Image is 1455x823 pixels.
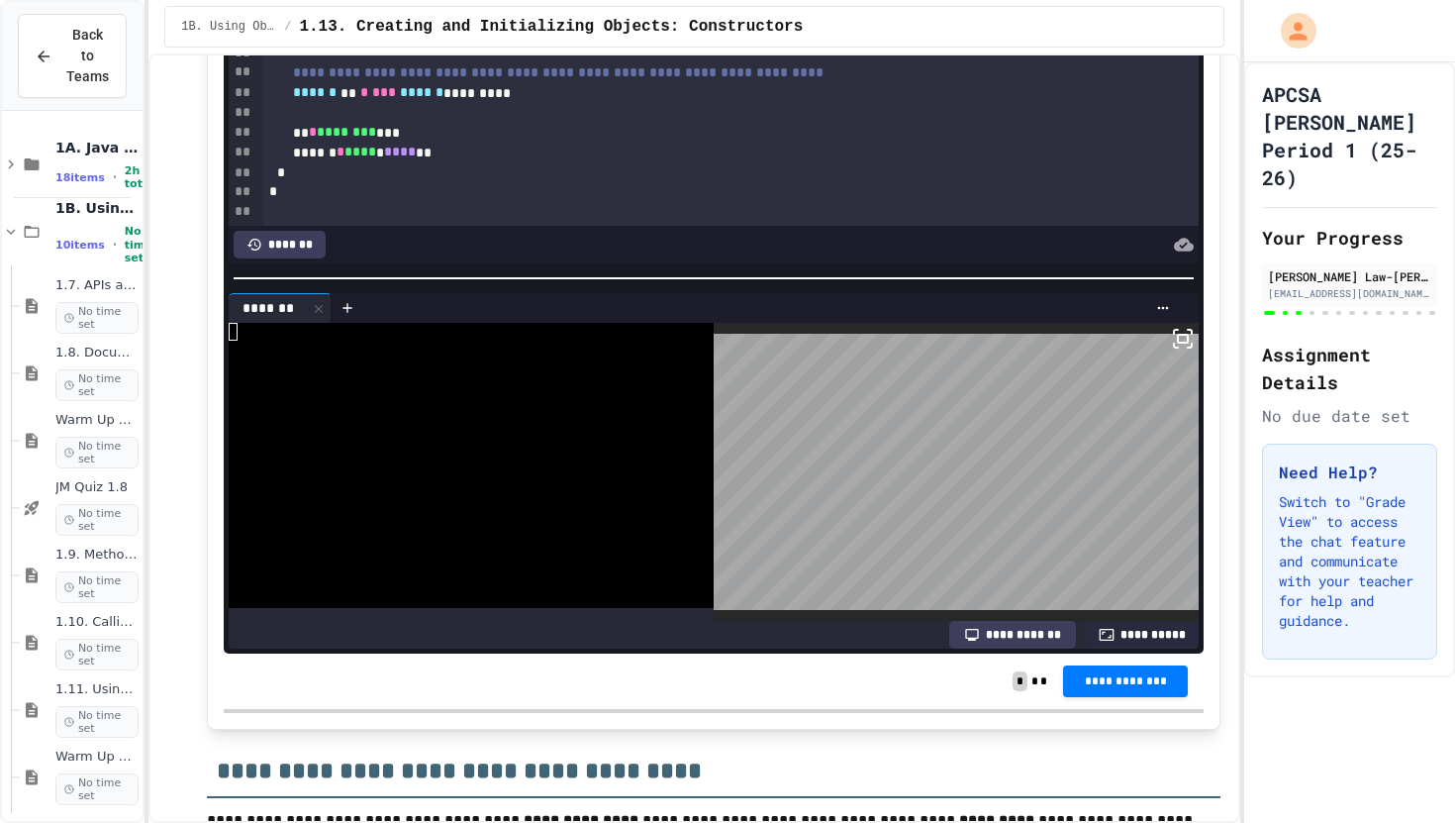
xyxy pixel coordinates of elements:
[55,681,139,698] span: 1.11. Using the Math Class
[55,171,105,184] span: 18 items
[55,369,139,401] span: No time set
[1279,492,1420,631] p: Switch to "Grade View" to access the chat feature and communicate with your teacher for help and ...
[55,345,139,361] span: 1.8. Documentation with Comments and Preconditions
[55,547,139,564] span: 1.9. Method Signatures
[55,773,139,805] span: No time set
[55,706,139,738] span: No time set
[55,437,139,468] span: No time set
[64,25,110,87] span: Back to Teams
[55,479,139,496] span: JM Quiz 1.8
[299,15,803,39] span: 1.13. Creating and Initializing Objects: Constructors
[55,614,139,631] span: 1.10. Calling Class Methods
[55,239,105,252] span: 10 items
[125,225,152,264] span: No time set
[125,164,153,190] span: 2h total
[55,199,139,217] span: 1B. Using Objects
[55,412,139,429] span: Warm Up 1.7-1.8
[1262,341,1437,396] h2: Assignment Details
[18,14,127,98] button: Back to Teams
[55,749,139,766] span: Warm Up 1.10-1.11
[55,571,139,603] span: No time set
[1262,404,1437,428] div: No due date set
[1260,8,1321,53] div: My Account
[1262,80,1437,191] h1: APCSA [PERSON_NAME] Period 1 (25-26)
[113,237,117,253] span: •
[1268,286,1431,301] div: [EMAIL_ADDRESS][DOMAIN_NAME]
[55,277,139,294] span: 1.7. APIs and Libraries
[55,139,139,156] span: 1A. Java Basics
[1279,461,1420,484] h3: Need Help?
[284,19,291,35] span: /
[55,504,139,536] span: No time set
[1268,267,1431,285] div: [PERSON_NAME] Law-[PERSON_NAME]
[55,639,139,670] span: No time set
[181,19,276,35] span: 1B. Using Objects
[55,302,139,334] span: No time set
[113,169,117,185] span: •
[1262,224,1437,252] h2: Your Progress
